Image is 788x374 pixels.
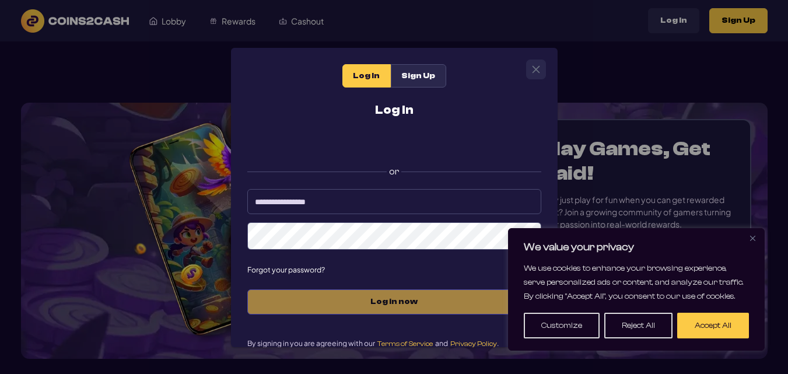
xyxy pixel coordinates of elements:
[524,261,749,303] p: We use cookies to enhance your browsing experience, serve personalized ads or content, and analyz...
[508,228,765,351] div: We value your privacy
[527,60,545,79] button: Close
[750,236,755,241] img: Close
[377,340,433,348] span: Terms of Service
[524,313,600,338] button: Customize
[247,104,541,116] h2: Log In
[247,266,541,273] span: Forgot your password?
[450,340,497,348] span: Privacy Policy
[391,64,446,88] div: Sign Up
[353,71,380,81] span: Log In
[677,313,749,338] button: Accept All
[247,338,541,349] p: By signing in you are agreeing with our and .
[524,240,749,254] p: We value your privacy
[342,64,391,88] div: Log In
[401,71,435,81] span: Sign Up
[745,231,759,245] button: Close
[604,313,673,338] button: Reject All
[247,156,541,181] label: or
